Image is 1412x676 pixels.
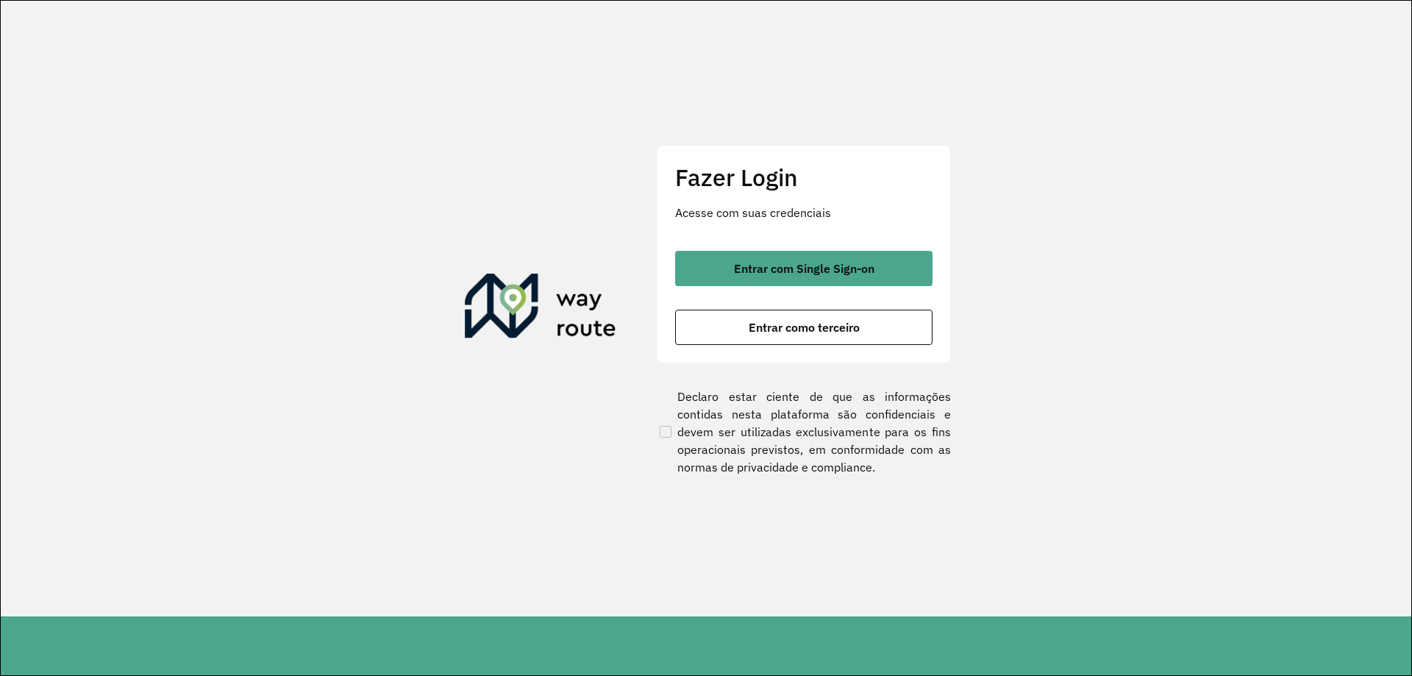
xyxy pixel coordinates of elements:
p: Acesse com suas credenciais [675,204,933,221]
span: Entrar com Single Sign-on [734,263,874,274]
span: Entrar como terceiro [749,321,860,333]
button: button [675,251,933,286]
img: Roteirizador AmbevTech [465,274,616,344]
h2: Fazer Login [675,163,933,191]
label: Declaro estar ciente de que as informações contidas nesta plataforma são confidenciais e devem se... [657,388,951,476]
button: button [675,310,933,345]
